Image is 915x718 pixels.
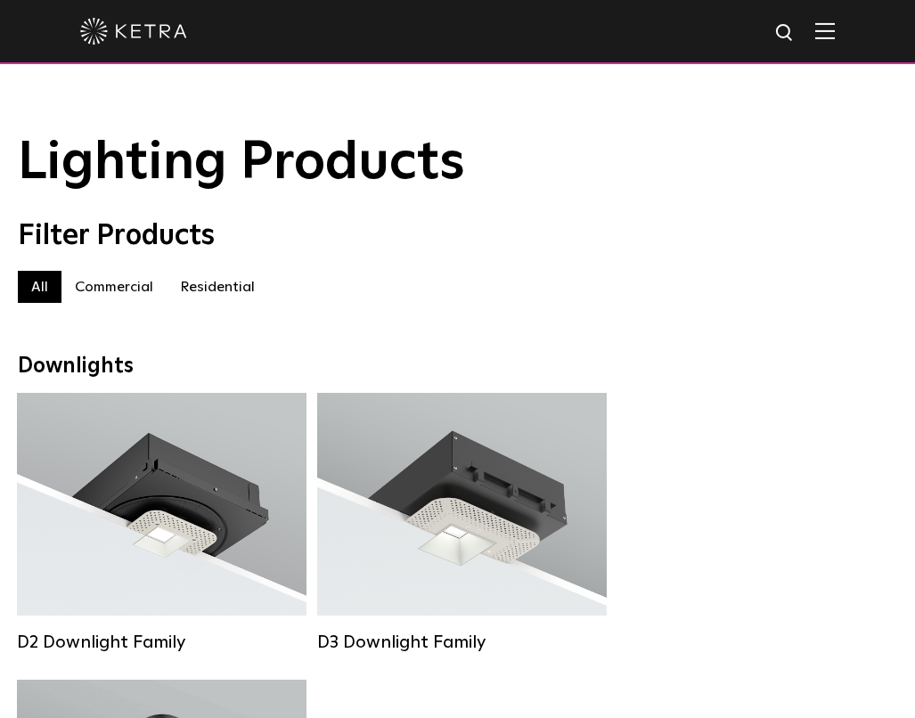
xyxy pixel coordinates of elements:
label: Commercial [61,271,167,303]
img: Hamburger%20Nav.svg [815,22,835,39]
img: search icon [774,22,797,45]
div: D2 Downlight Family [17,632,306,653]
div: Downlights [18,354,897,379]
label: Residential [167,271,268,303]
label: All [18,271,61,303]
div: D3 Downlight Family [317,632,607,653]
a: D2 Downlight Family Lumen Output:1200Colors:White / Black / Gloss Black / Silver / Bronze / Silve... [17,393,306,653]
a: D3 Downlight Family Lumen Output:700 / 900 / 1100Colors:White / Black / Silver / Bronze / Paintab... [317,393,607,653]
img: ketra-logo-2019-white [80,18,187,45]
span: Lighting Products [18,136,465,190]
div: Filter Products [18,219,897,253]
